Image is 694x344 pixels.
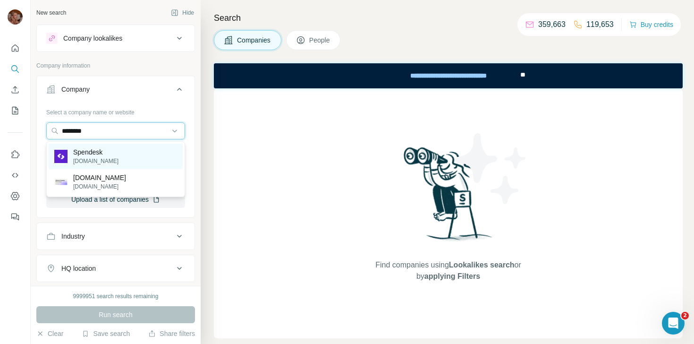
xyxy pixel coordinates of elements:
button: Share filters [148,329,195,338]
p: [DOMAIN_NAME] [73,157,118,165]
p: 359,663 [538,19,566,30]
p: [DOMAIN_NAME] [73,182,126,191]
h4: Search [214,11,683,25]
button: Feedback [8,208,23,225]
span: Lookalikes search [449,261,515,269]
button: Industry [37,225,195,248]
button: Dashboard [8,188,23,205]
button: My lists [8,102,23,119]
button: Save search [82,329,130,338]
button: Buy credits [629,18,673,31]
img: Surfe Illustration - Stars [449,126,533,211]
button: Search [8,60,23,77]
button: Company [37,78,195,104]
p: 119,653 [586,19,614,30]
iframe: Banner [214,63,683,88]
p: Spendesk [73,147,118,157]
img: Surfe Illustration - Woman searching with binoculars [399,145,498,250]
div: New search [36,9,66,17]
span: applying Filters [424,272,480,280]
span: 2 [681,312,689,319]
button: Quick start [8,40,23,57]
button: HQ location [37,257,195,280]
div: Industry [61,232,85,241]
div: 9999951 search results remaining [73,292,159,301]
button: Clear [36,329,63,338]
div: Company [61,85,90,94]
button: Use Surfe API [8,167,23,184]
img: Avatar [8,9,23,25]
span: Companies [237,35,271,45]
div: Company lookalikes [63,34,122,43]
button: Use Surfe on LinkedIn [8,146,23,163]
button: Upload a list of companies [46,191,185,208]
iframe: Intercom live chat [662,312,685,335]
button: Hide [164,6,201,20]
img: Spendesk [54,150,68,163]
p: Company information [36,61,195,70]
img: spendesk.dev [54,179,68,186]
button: Company lookalikes [37,27,195,50]
button: Enrich CSV [8,81,23,98]
p: [DOMAIN_NAME] [73,173,126,182]
span: People [309,35,331,45]
div: HQ location [61,264,96,273]
span: Find companies using or by [372,259,524,282]
div: Select a company name or website [46,104,185,117]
